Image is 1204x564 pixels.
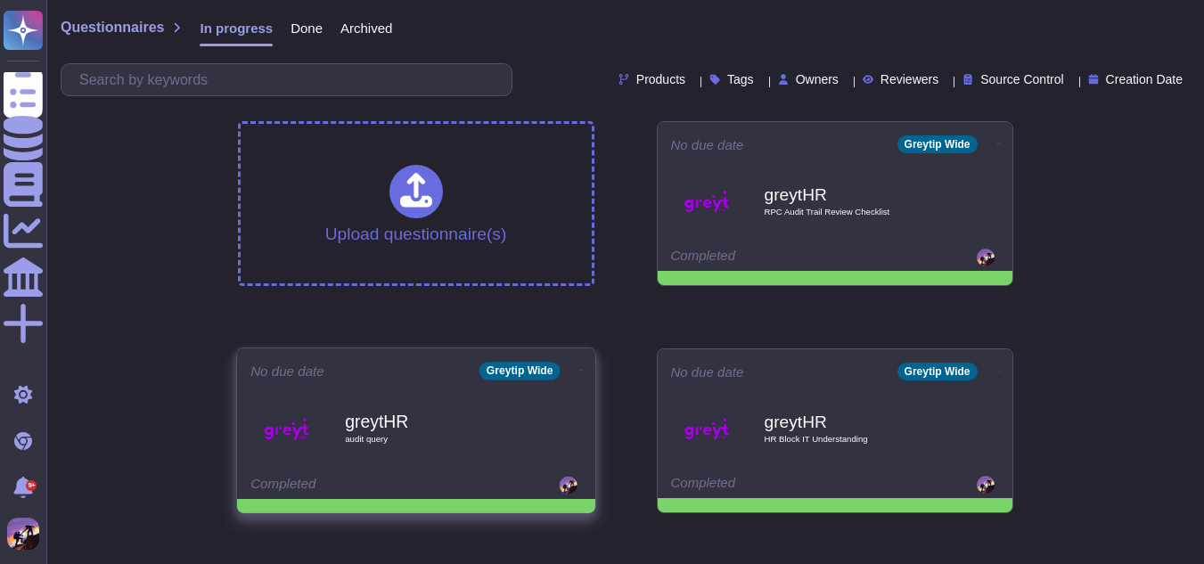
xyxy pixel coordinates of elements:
[26,480,37,491] div: 9+
[977,476,995,494] img: user
[250,477,471,495] div: Completed
[671,365,744,379] span: No due date
[980,73,1063,86] span: Source Control
[70,64,512,95] input: Search by keywords
[684,406,729,451] img: Logo
[636,73,685,86] span: Products
[559,477,577,495] img: user
[479,362,560,380] div: Greytip Wide
[684,179,729,224] img: Logo
[765,413,943,430] b: greytHR
[345,435,525,444] span: audit query
[345,413,525,429] b: greytHR
[200,21,273,35] span: In progress
[671,476,889,494] div: Completed
[796,73,839,86] span: Owners
[340,21,392,35] span: Archived
[897,135,978,153] div: Greytip Wide
[880,73,938,86] span: Reviewers
[1106,73,1183,86] span: Creation Date
[325,165,507,242] div: Upload questionnaire(s)
[291,21,323,35] span: Done
[727,73,754,86] span: Tags
[765,435,943,444] span: HR Block IT Understanding
[4,514,52,553] button: user
[977,249,995,266] img: user
[897,363,978,380] div: Greytip Wide
[671,249,889,266] div: Completed
[250,364,324,378] span: No due date
[61,20,164,35] span: Questionnaires
[7,518,39,550] img: user
[671,138,744,151] span: No due date
[264,405,309,451] img: Logo
[765,186,943,203] b: greytHR
[765,208,943,217] span: RPC Audit Trail Review Checklist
